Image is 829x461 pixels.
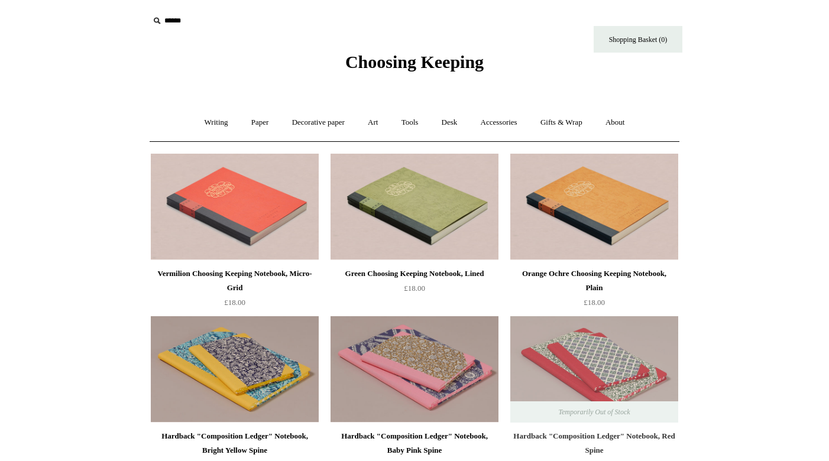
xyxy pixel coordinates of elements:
[510,316,678,423] a: Hardback "Composition Ledger" Notebook, Red Spine Hardback "Composition Ledger" Notebook, Red Spi...
[281,107,355,138] a: Decorative paper
[510,154,678,260] img: Orange Ochre Choosing Keeping Notebook, Plain
[194,107,239,138] a: Writing
[151,316,319,423] img: Hardback "Composition Ledger" Notebook, Bright Yellow Spine
[345,61,484,70] a: Choosing Keeping
[224,298,245,307] span: £18.00
[154,429,316,457] div: Hardback "Composition Ledger" Notebook, Bright Yellow Spine
[470,107,528,138] a: Accessories
[331,316,498,423] a: Hardback "Composition Ledger" Notebook, Baby Pink Spine Hardback "Composition Ledger" Notebook, B...
[594,26,682,53] a: Shopping Basket (0)
[151,316,319,423] a: Hardback "Composition Ledger" Notebook, Bright Yellow Spine Hardback "Composition Ledger" Noteboo...
[513,429,675,457] div: Hardback "Composition Ledger" Notebook, Red Spine
[331,316,498,423] img: Hardback "Composition Ledger" Notebook, Baby Pink Spine
[595,107,636,138] a: About
[331,154,498,260] a: Green Choosing Keeping Notebook, Lined Green Choosing Keeping Notebook, Lined
[241,107,280,138] a: Paper
[331,154,498,260] img: Green Choosing Keeping Notebook, Lined
[357,107,388,138] a: Art
[151,154,319,260] a: Vermilion Choosing Keeping Notebook, Micro-Grid Vermilion Choosing Keeping Notebook, Micro-Grid
[151,267,319,315] a: Vermilion Choosing Keeping Notebook, Micro-Grid £18.00
[510,154,678,260] a: Orange Ochre Choosing Keeping Notebook, Plain Orange Ochre Choosing Keeping Notebook, Plain
[151,154,319,260] img: Vermilion Choosing Keeping Notebook, Micro-Grid
[546,401,642,423] span: Temporarily Out of Stock
[510,267,678,315] a: Orange Ochre Choosing Keeping Notebook, Plain £18.00
[333,267,496,281] div: Green Choosing Keeping Notebook, Lined
[431,107,468,138] a: Desk
[331,267,498,315] a: Green Choosing Keeping Notebook, Lined £18.00
[513,267,675,295] div: Orange Ochre Choosing Keeping Notebook, Plain
[345,52,484,72] span: Choosing Keeping
[333,429,496,457] div: Hardback "Composition Ledger" Notebook, Baby Pink Spine
[530,107,593,138] a: Gifts & Wrap
[584,298,605,307] span: £18.00
[404,284,425,293] span: £18.00
[510,316,678,423] img: Hardback "Composition Ledger" Notebook, Red Spine
[391,107,429,138] a: Tools
[154,267,316,295] div: Vermilion Choosing Keeping Notebook, Micro-Grid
